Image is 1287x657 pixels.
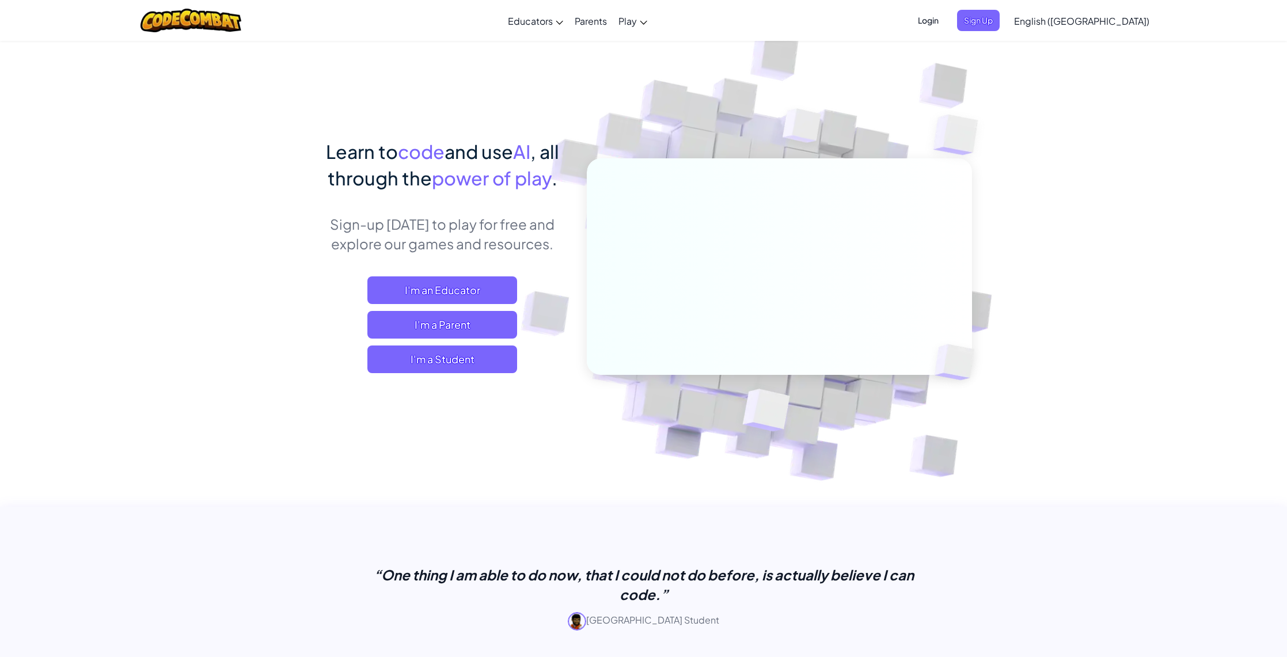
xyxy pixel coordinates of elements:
a: I'm a Parent [367,311,517,339]
p: [GEOGRAPHIC_DATA] Student [356,612,932,631]
img: Overlap cubes [761,86,844,172]
p: “One thing I am able to do now, that I could not do before, is actually believe I can code.” [356,565,932,604]
span: Educators [508,15,553,27]
span: code [398,140,445,163]
a: Educators [502,5,569,36]
button: Sign Up [957,10,1000,31]
img: Overlap cubes [915,320,1001,404]
a: Parents [569,5,613,36]
img: avatar [568,612,586,631]
button: Login [911,10,946,31]
img: Overlap cubes [910,86,1010,184]
span: AI [513,140,530,163]
button: I'm a Student [367,345,517,373]
a: Play [613,5,653,36]
span: Learn to [326,140,398,163]
p: Sign-up [DATE] to play for free and explore our games and resources. [316,214,570,253]
img: Overlap cubes [714,364,817,460]
img: CodeCombat logo [141,9,241,32]
span: . [552,166,557,189]
span: Play [618,15,637,27]
a: English ([GEOGRAPHIC_DATA]) [1008,5,1155,36]
span: power of play [432,166,552,189]
span: English ([GEOGRAPHIC_DATA]) [1014,15,1149,27]
span: and use [445,140,513,163]
a: I'm an Educator [367,276,517,304]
